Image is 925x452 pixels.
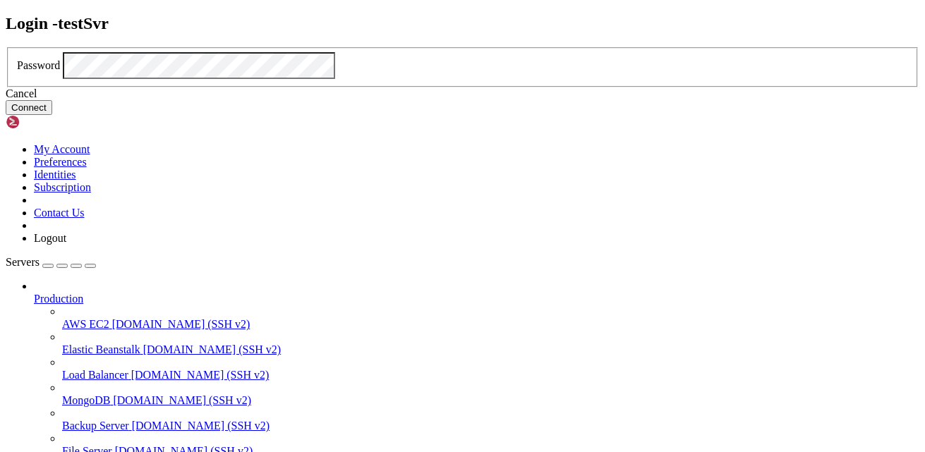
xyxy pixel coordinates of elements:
[62,420,919,432] a: Backup Server [DOMAIN_NAME] (SSH v2)
[62,343,140,355] span: Elastic Beanstalk
[113,394,251,406] span: [DOMAIN_NAME] (SSH v2)
[62,420,129,432] span: Backup Server
[62,369,128,381] span: Load Balancer
[62,343,919,356] a: Elastic Beanstalk [DOMAIN_NAME] (SSH v2)
[6,256,96,268] a: Servers
[62,318,109,330] span: AWS EC2
[62,318,919,331] a: AWS EC2 [DOMAIN_NAME] (SSH v2)
[34,169,76,181] a: Identities
[62,369,919,381] a: Load Balancer [DOMAIN_NAME] (SSH v2)
[34,232,66,244] a: Logout
[34,293,919,305] a: Production
[62,407,919,432] li: Backup Server [DOMAIN_NAME] (SSH v2)
[6,87,919,100] div: Cancel
[62,356,919,381] li: Load Balancer [DOMAIN_NAME] (SSH v2)
[34,207,85,219] a: Contact Us
[62,305,919,331] li: AWS EC2 [DOMAIN_NAME] (SSH v2)
[34,293,83,305] span: Production
[132,420,270,432] span: [DOMAIN_NAME] (SSH v2)
[6,6,742,18] x-row: Connecting [TECHNICAL_ID]...
[6,256,40,268] span: Servers
[62,394,110,406] span: MongoDB
[6,14,919,33] h2: Login - testSvr
[112,318,250,330] span: [DOMAIN_NAME] (SSH v2)
[6,100,52,115] button: Connect
[131,369,270,381] span: [DOMAIN_NAME] (SSH v2)
[6,115,87,129] img: Shellngn
[17,59,60,71] label: Password
[34,181,91,193] a: Subscription
[62,331,919,356] li: Elastic Beanstalk [DOMAIN_NAME] (SSH v2)
[62,394,919,407] a: MongoDB [DOMAIN_NAME] (SSH v2)
[143,343,282,355] span: [DOMAIN_NAME] (SSH v2)
[34,143,90,155] a: My Account
[62,381,919,407] li: MongoDB [DOMAIN_NAME] (SSH v2)
[34,156,87,168] a: Preferences
[6,18,11,30] div: (0, 1)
